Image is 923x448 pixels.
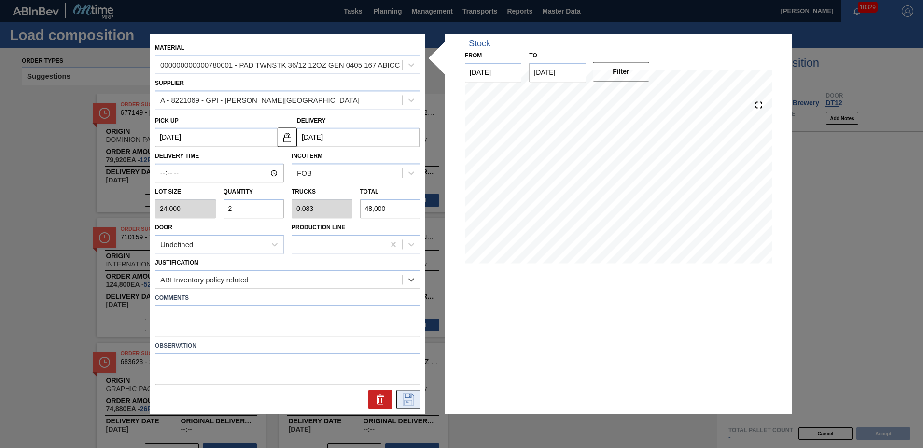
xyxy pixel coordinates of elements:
input: mm/dd/yyyy [155,128,278,147]
label: Delivery [297,117,326,124]
label: Trucks [292,189,316,196]
label: Observation [155,339,420,353]
div: A - 8221069 - GPI - [PERSON_NAME][GEOGRAPHIC_DATA] [160,96,360,104]
label: Door [155,224,172,231]
label: Justification [155,259,198,266]
label: From [465,52,482,59]
label: Supplier [155,80,184,86]
div: Stock [469,39,490,49]
div: Delete Suggestion [368,390,392,409]
input: mm/dd/yyyy [529,63,586,82]
div: 000000000000780001 - PAD TWNSTK 36/12 12OZ GEN 0405 167 ABICC [160,61,400,69]
input: mm/dd/yyyy [465,63,521,82]
button: Filter [593,62,649,81]
div: FOB [297,169,312,177]
label: to [529,52,537,59]
div: Undefined [160,240,193,249]
label: Delivery Time [155,150,284,164]
input: mm/dd/yyyy [297,128,420,147]
div: Save Suggestion [396,390,420,409]
label: Comments [155,291,420,305]
img: locked [281,131,293,143]
label: Incoterm [292,153,322,160]
label: Production Line [292,224,345,231]
button: locked [278,127,297,147]
label: Quantity [224,189,253,196]
label: Pick up [155,117,179,124]
label: Total [360,189,379,196]
label: Material [155,44,184,51]
label: Lot size [155,185,216,199]
div: ABI Inventory policy related [160,275,249,283]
